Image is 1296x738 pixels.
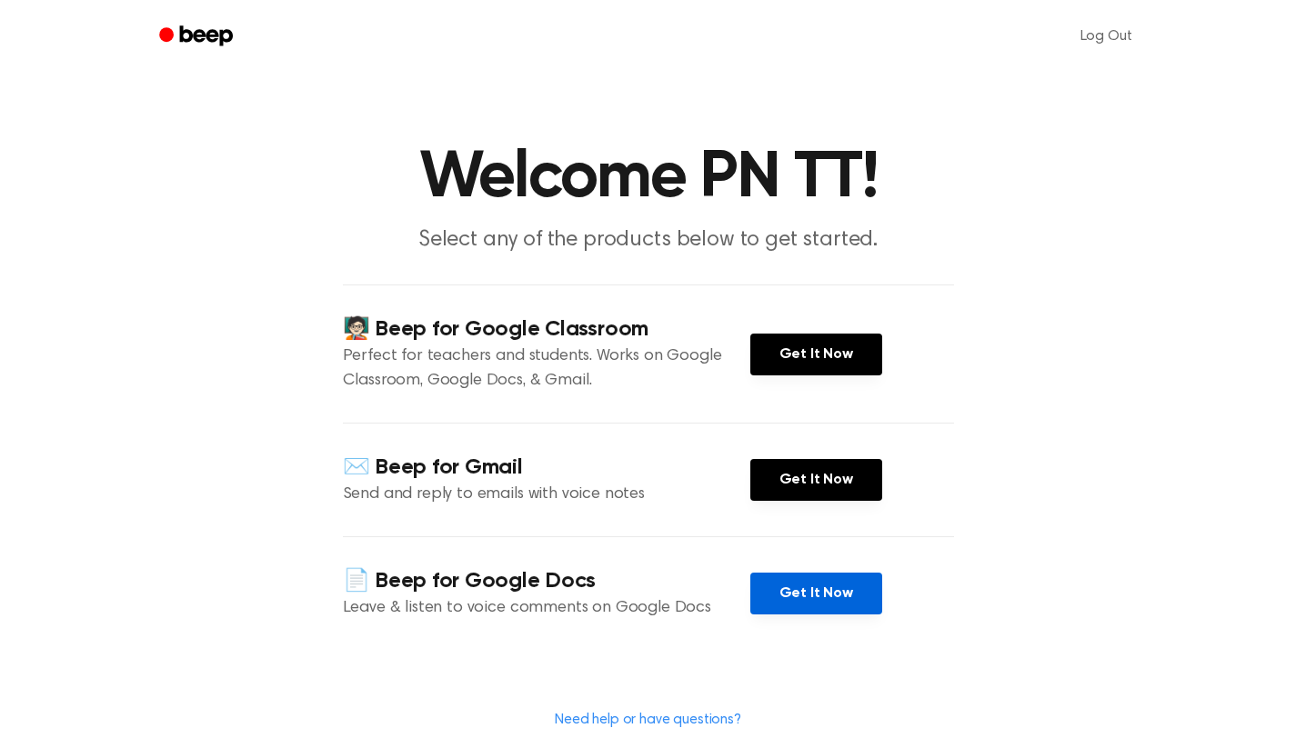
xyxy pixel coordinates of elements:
[750,459,882,501] a: Get It Now
[750,573,882,614] a: Get It Now
[343,483,750,507] p: Send and reply to emails with voice notes
[343,314,750,344] h4: 🧑🏻‍🏫 Beep for Google Classroom
[146,19,249,55] a: Beep
[343,596,750,621] p: Leave & listen to voice comments on Google Docs
[343,453,750,483] h4: ✉️ Beep for Gmail
[750,334,882,375] a: Get It Now
[299,225,998,255] p: Select any of the products below to get started.
[555,713,741,727] a: Need help or have questions?
[1062,15,1150,58] a: Log Out
[343,344,750,394] p: Perfect for teachers and students. Works on Google Classroom, Google Docs, & Gmail.
[343,566,750,596] h4: 📄 Beep for Google Docs
[183,145,1114,211] h1: Welcome PN TT!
